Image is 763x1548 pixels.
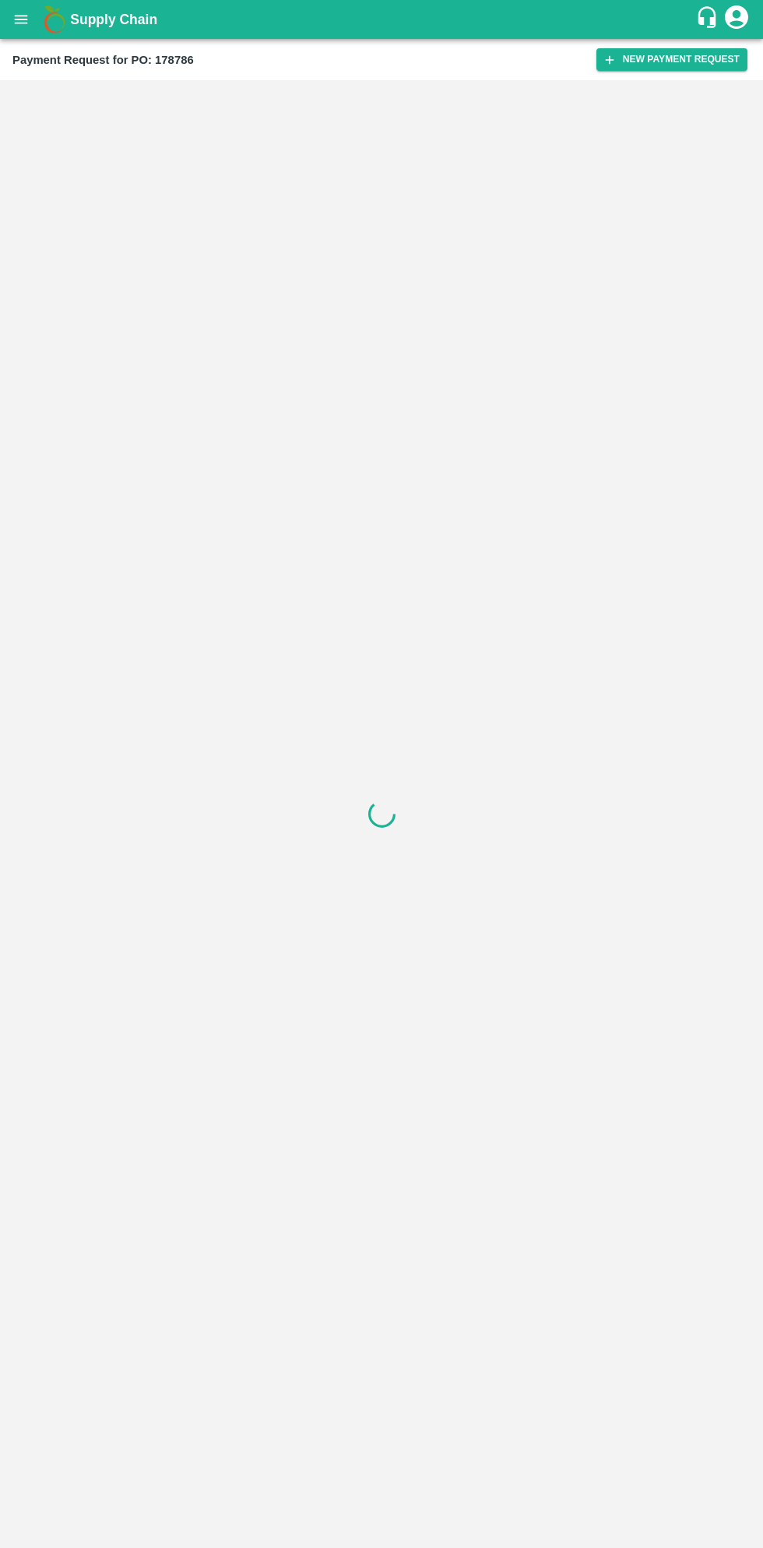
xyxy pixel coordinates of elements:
[39,4,70,35] img: logo
[695,5,723,33] div: customer-support
[70,12,157,27] b: Supply Chain
[12,54,194,66] b: Payment Request for PO: 178786
[70,9,695,30] a: Supply Chain
[3,2,39,37] button: open drawer
[723,3,751,36] div: account of current user
[596,48,747,71] button: New Payment Request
